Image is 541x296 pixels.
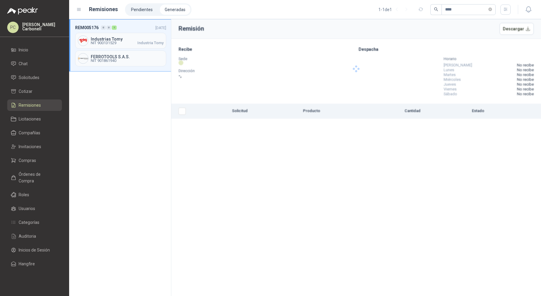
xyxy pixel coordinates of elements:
[19,219,39,226] span: Categorías
[7,7,38,14] img: Logo peakr
[19,261,35,267] span: Hangfire
[155,26,166,30] span: [DATE]
[378,5,411,14] div: 1 - 1 de 1
[19,205,35,212] span: Usuarios
[91,55,164,59] span: FERROTOOLS S.A.S.
[7,189,62,200] a: Roles
[7,86,62,97] a: Cotizar
[126,5,157,15] a: Pendientes
[19,157,36,164] span: Compras
[488,7,492,12] span: close-circle
[19,143,41,150] span: Invitaciones
[137,41,164,45] span: Industria Tomy
[112,26,117,30] div: 1
[7,217,62,228] a: Categorías
[7,141,62,152] a: Invitaciones
[7,58,62,69] a: Chat
[488,8,492,11] span: close-circle
[19,60,28,67] span: Chat
[22,23,62,31] p: [PERSON_NAME] Carbonell
[69,19,171,72] a: REM005176001[DATE] Company LogoIndustrias TomyNIT 900131529Industria TomyCompany LogoFERROTOOLS S...
[19,74,39,81] span: Solicitudes
[19,88,32,95] span: Cotizar
[434,7,438,11] span: search
[89,5,118,14] h1: Remisiones
[7,244,62,256] a: Inicios de Sesión
[19,233,36,240] span: Auditoria
[7,22,19,33] div: PC
[7,258,62,270] a: Hangfire
[160,5,190,15] a: Generadas
[19,171,56,184] span: Órdenes de Compra
[7,44,62,56] a: Inicio
[78,53,88,63] img: Company Logo
[91,37,164,41] span: Industrias Tomy
[91,59,164,63] span: NIT 901861940
[78,36,88,46] img: Company Logo
[7,155,62,166] a: Compras
[19,116,41,122] span: Licitaciones
[19,247,50,253] span: Inicios de Sesión
[106,26,111,30] div: 0
[19,191,29,198] span: Roles
[7,99,62,111] a: Remisiones
[19,102,41,108] span: Remisiones
[19,47,28,53] span: Inicio
[75,24,99,31] span: REM005176
[19,130,40,136] span: Compañías
[7,113,62,125] a: Licitaciones
[7,203,62,214] a: Usuarios
[7,169,62,187] a: Órdenes de Compra
[7,72,62,83] a: Solicitudes
[91,41,116,45] span: NIT 900131529
[101,26,106,30] div: 0
[7,230,62,242] a: Auditoria
[7,127,62,139] a: Compañías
